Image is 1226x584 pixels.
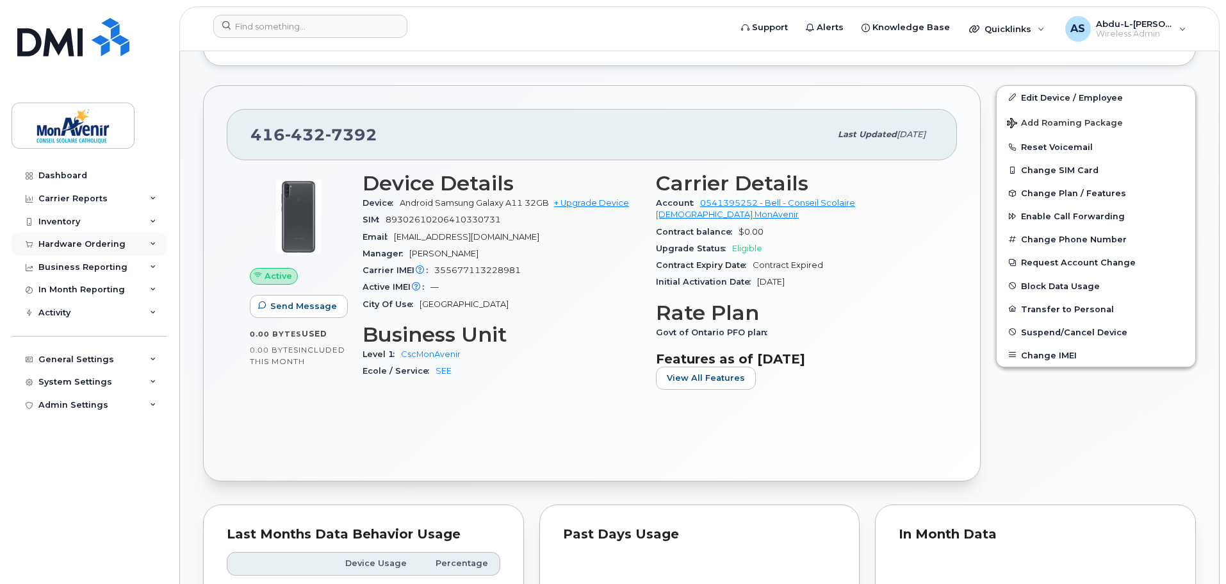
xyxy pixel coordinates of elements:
span: Eligible [732,244,762,253]
span: View All Features [667,372,745,384]
span: Abdu-L-[PERSON_NAME] [1096,19,1173,29]
span: Suspend/Cancel Device [1021,327,1127,337]
span: [EMAIL_ADDRESS][DOMAIN_NAME] [394,232,539,242]
a: 0541395252 - Bell - Conseil Scolaire [DEMOGRAPHIC_DATA] MonAvenir [656,198,855,219]
button: Reset Voicemail [997,135,1195,158]
a: Knowledge Base [853,15,959,40]
span: City Of Use [363,299,420,309]
span: Android Samsung Galaxy A11 32GB [400,198,549,208]
h3: Rate Plan [656,301,934,324]
span: 416 [250,125,377,144]
a: Edit Device / Employee [997,86,1195,109]
button: View All Features [656,367,756,390]
div: Quicklinks [960,16,1054,42]
span: Ecole / Service [363,366,436,376]
span: Device [363,198,400,208]
span: AS [1070,21,1085,37]
span: $0.00 [739,227,764,237]
span: Add Roaming Package [1007,118,1123,130]
span: Carrier IMEI [363,265,434,275]
span: 7392 [325,125,377,144]
input: Find something... [213,15,407,38]
img: image20231002-3703462-8g74pc.jpeg [260,178,337,255]
div: Past Days Usage [563,528,837,541]
h3: Carrier Details [656,172,934,195]
button: Enable Call Forwarding [997,204,1195,228]
span: 0.00 Bytes [250,330,302,338]
span: Level 1 [363,349,401,359]
span: Send Message [270,300,337,312]
button: Send Message [250,295,348,318]
span: 432 [285,125,325,144]
span: — [430,282,439,292]
span: Quicklinks [985,24,1031,34]
span: Support [752,21,788,34]
span: Upgrade Status [656,244,732,253]
span: Initial Activation Date [656,277,757,287]
span: [PERSON_NAME] [409,249,478,258]
span: [GEOGRAPHIC_DATA] [420,299,509,309]
a: Alerts [797,15,853,40]
span: Last updated [838,129,897,139]
span: Change Plan / Features [1021,188,1126,198]
span: Knowledge Base [872,21,950,34]
th: Device Usage [327,552,418,575]
span: Contract balance [656,227,739,237]
span: Account [656,198,700,208]
a: + Upgrade Device [554,198,629,208]
a: Support [732,15,797,40]
span: Active [265,270,292,282]
button: Change SIM Card [997,158,1195,181]
div: Last Months Data Behavior Usage [227,528,500,541]
a: SEE [436,366,452,376]
span: Alerts [817,21,844,34]
span: Active IMEI [363,282,430,292]
span: 355677113228981 [434,265,521,275]
span: [DATE] [757,277,785,287]
span: 89302610206410330731 [386,215,501,224]
h3: Device Details [363,172,641,195]
span: Govt of Ontario PFO plan [656,328,774,337]
span: Contract Expiry Date [656,260,753,270]
button: Change Plan / Features [997,181,1195,204]
button: Transfer to Personal [997,297,1195,321]
h3: Business Unit [363,323,641,346]
button: Block Data Usage [997,274,1195,297]
span: used [302,329,327,338]
a: CscMonAvenir [401,349,461,359]
span: [DATE] [897,129,926,139]
span: Manager [363,249,409,258]
button: Change IMEI [997,344,1195,367]
div: Abdu-L-Kerim Sandooya [1056,16,1195,42]
button: Request Account Change [997,251,1195,274]
span: SIM [363,215,386,224]
th: Percentage [418,552,500,575]
span: Email [363,232,394,242]
span: 0.00 Bytes [250,346,298,355]
div: In Month Data [899,528,1172,541]
button: Change Phone Number [997,228,1195,251]
span: Wireless Admin [1096,29,1173,39]
h3: Features as of [DATE] [656,351,934,367]
button: Suspend/Cancel Device [997,321,1195,344]
span: Contract Expired [753,260,823,270]
span: Enable Call Forwarding [1021,212,1125,221]
button: Add Roaming Package [997,109,1195,135]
